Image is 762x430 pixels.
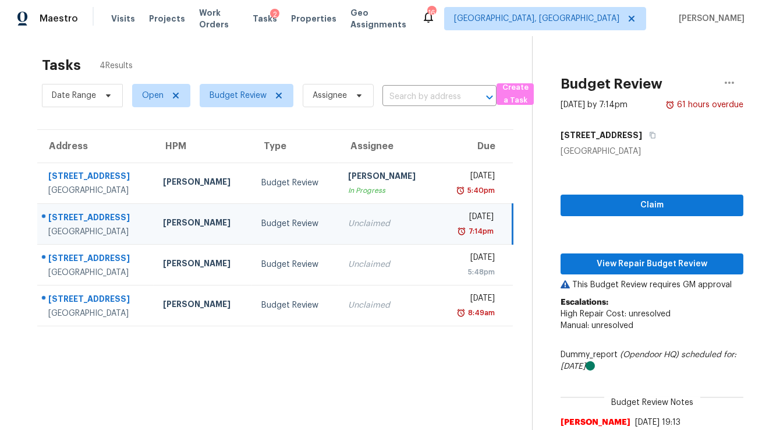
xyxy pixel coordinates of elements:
i: (Opendoor HQ) [620,351,679,359]
th: HPM [154,130,252,163]
span: Geo Assignments [350,7,407,30]
span: [GEOGRAPHIC_DATA], [GEOGRAPHIC_DATA] [454,13,619,24]
div: Budget Review [261,299,329,311]
div: [DATE] [446,170,495,185]
button: Claim [561,195,743,216]
div: [STREET_ADDRESS] [48,170,144,185]
span: Open [142,90,164,101]
div: 8:49am [466,307,495,319]
span: Tasks [253,15,277,23]
div: [GEOGRAPHIC_DATA] [561,146,743,157]
th: Type [252,130,339,163]
span: Projects [149,13,185,24]
div: [PERSON_NAME] [163,217,243,231]
span: Date Range [52,90,96,101]
img: Overdue Alarm Icon [456,307,466,319]
div: Unclaimed [348,299,428,311]
span: [PERSON_NAME] [674,13,745,24]
div: [DATE] [446,252,495,266]
div: [PERSON_NAME] [163,298,243,313]
div: [STREET_ADDRESS] [48,252,144,267]
span: Budget Review [210,90,267,101]
button: Open [481,89,498,105]
span: Budget Review Notes [604,397,700,408]
div: [GEOGRAPHIC_DATA] [48,308,144,319]
th: Address [37,130,154,163]
div: 5:40pm [465,185,495,196]
span: Claim [570,198,734,213]
button: Copy Address [642,125,658,146]
h2: Tasks [42,59,81,71]
input: Search by address [382,88,464,106]
div: 61 hours overdue [675,99,743,111]
span: Assignee [313,90,347,101]
span: Maestro [40,13,78,24]
span: Properties [291,13,336,24]
div: [DATE] [446,211,494,225]
div: [PERSON_NAME] [163,176,243,191]
th: Due [437,130,513,163]
div: 5:48pm [446,266,495,278]
span: [DATE] 19:13 [635,418,681,427]
th: Assignee [339,130,437,163]
h2: Budget Review [561,78,662,90]
img: Overdue Alarm Icon [456,185,465,196]
button: Create a Task [497,83,534,105]
div: 16 [427,7,435,19]
div: [STREET_ADDRESS] [48,293,144,308]
span: Visits [111,13,135,24]
span: High Repair Cost: unresolved [561,310,671,318]
span: Create a Task [502,81,528,108]
div: [PERSON_NAME] [163,258,243,272]
button: View Repair Budget Review [561,253,743,275]
h5: [STREET_ADDRESS] [561,129,642,141]
div: 2 [270,9,279,20]
div: Budget Review [261,218,329,230]
p: This Budget Review requires GM approval [561,279,743,291]
span: [PERSON_NAME] [561,417,630,428]
div: Unclaimed [348,259,428,270]
span: 4 Results [100,60,133,72]
div: [GEOGRAPHIC_DATA] [48,226,144,238]
img: Overdue Alarm Icon [665,99,675,111]
div: [STREET_ADDRESS] [48,212,144,226]
div: [GEOGRAPHIC_DATA] [48,267,144,279]
div: Dummy_report [561,349,743,372]
span: View Repair Budget Review [570,257,734,272]
div: [DATE] [446,292,495,307]
span: Work Orders [199,7,239,30]
b: Escalations: [561,298,608,306]
div: Budget Review [261,177,329,189]
div: [PERSON_NAME] [348,170,428,185]
div: 7:14pm [466,225,494,237]
div: [GEOGRAPHIC_DATA] [48,185,144,196]
div: Unclaimed [348,218,428,230]
div: In Progress [348,185,428,196]
div: [DATE] by 7:14pm [561,99,628,111]
img: Overdue Alarm Icon [457,225,466,237]
div: Budget Review [261,259,329,270]
span: Manual: unresolved [561,322,633,330]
